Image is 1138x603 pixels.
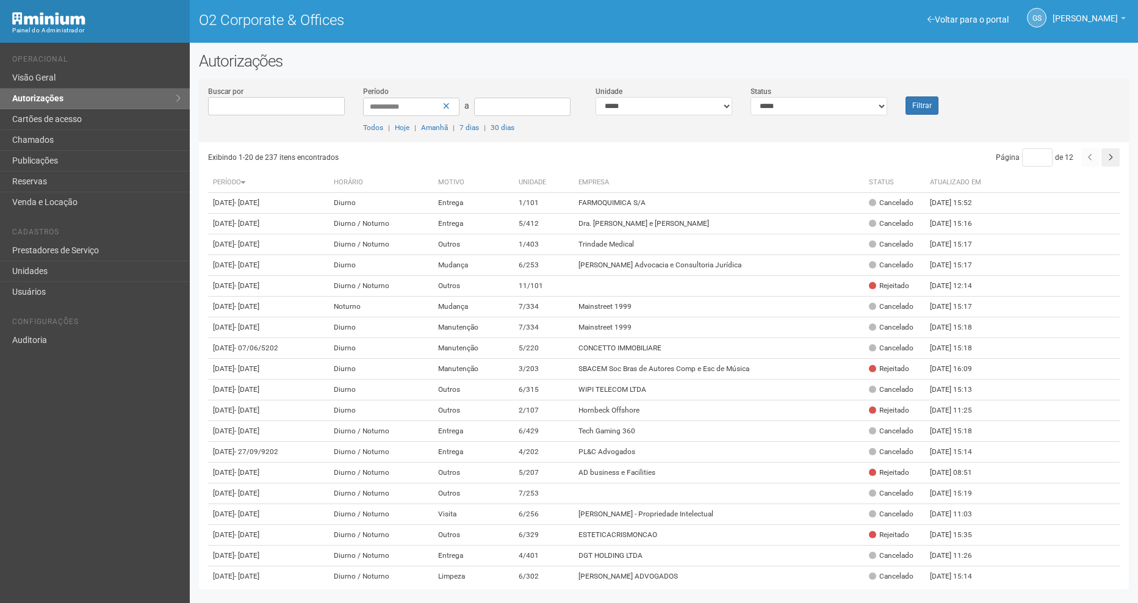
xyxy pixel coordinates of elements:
[574,525,864,546] td: ESTETICACRISMONCAO
[596,86,622,97] label: Unidade
[329,193,434,214] td: Diurno
[433,214,514,234] td: Entrega
[925,193,992,214] td: [DATE] 15:52
[925,525,992,546] td: [DATE] 15:35
[12,25,181,36] div: Painel do Administrador
[514,359,574,380] td: 3/203
[751,86,771,97] label: Status
[574,463,864,483] td: AD business e Facilities
[996,153,1073,162] span: Página de 12
[433,173,514,193] th: Motivo
[329,566,434,587] td: Diurno / Noturno
[208,463,329,483] td: [DATE]
[433,317,514,338] td: Manutenção
[234,302,259,311] span: - [DATE]
[329,463,434,483] td: Diurno / Noturno
[925,173,992,193] th: Atualizado em
[1027,8,1046,27] a: GS
[433,566,514,587] td: Limpeza
[453,123,455,132] span: |
[234,344,278,352] span: - 07/06/5202
[514,276,574,297] td: 11/101
[433,297,514,317] td: Mudança
[433,483,514,504] td: Outros
[925,214,992,234] td: [DATE] 15:16
[234,551,259,560] span: - [DATE]
[869,281,909,291] div: Rejeitado
[12,228,181,240] li: Cadastros
[234,510,259,518] span: - [DATE]
[234,364,259,373] span: - [DATE]
[514,234,574,255] td: 1/403
[869,343,913,353] div: Cancelado
[869,218,913,229] div: Cancelado
[395,123,409,132] a: Hoje
[208,234,329,255] td: [DATE]
[433,276,514,297] td: Outros
[199,52,1129,70] h2: Autorizações
[329,255,434,276] td: Diurno
[574,359,864,380] td: SBACEM Soc Bras de Autores Comp e Esc de Música
[329,234,434,255] td: Diurno / Noturno
[433,442,514,463] td: Entrega
[329,483,434,504] td: Diurno / Noturno
[208,338,329,359] td: [DATE]
[208,297,329,317] td: [DATE]
[514,193,574,214] td: 1/101
[925,546,992,566] td: [DATE] 11:26
[329,338,434,359] td: Diurno
[514,546,574,566] td: 4/401
[329,504,434,525] td: Diurno / Noturno
[433,525,514,546] td: Outros
[433,234,514,255] td: Outros
[574,255,864,276] td: [PERSON_NAME] Advocacia e Consultoria Jurídica
[234,406,259,414] span: - [DATE]
[329,173,434,193] th: Horário
[329,400,434,421] td: Diurno
[208,276,329,297] td: [DATE]
[925,338,992,359] td: [DATE] 15:18
[514,566,574,587] td: 6/302
[208,442,329,463] td: [DATE]
[574,380,864,400] td: WIPI TELECOM LTDA
[925,400,992,421] td: [DATE] 11:25
[208,525,329,546] td: [DATE]
[208,566,329,587] td: [DATE]
[234,447,278,456] span: - 27/09/9202
[574,546,864,566] td: DGT HOLDING LTDA
[514,463,574,483] td: 5/207
[925,359,992,380] td: [DATE] 16:09
[925,504,992,525] td: [DATE] 11:03
[514,173,574,193] th: Unidade
[208,380,329,400] td: [DATE]
[208,400,329,421] td: [DATE]
[869,364,909,374] div: Rejeitado
[414,123,416,132] span: |
[208,421,329,442] td: [DATE]
[12,12,85,25] img: Minium
[925,380,992,400] td: [DATE] 15:13
[925,255,992,276] td: [DATE] 15:17
[433,380,514,400] td: Outros
[464,101,469,110] span: a
[869,426,913,436] div: Cancelado
[925,463,992,483] td: [DATE] 08:51
[208,86,243,97] label: Buscar por
[234,489,259,497] span: - [DATE]
[329,276,434,297] td: Diurno / Noturno
[459,123,479,132] a: 7 dias
[574,421,864,442] td: Tech Gaming 360
[514,504,574,525] td: 6/256
[925,442,992,463] td: [DATE] 15:14
[869,571,913,582] div: Cancelado
[925,234,992,255] td: [DATE] 15:17
[514,338,574,359] td: 5/220
[433,193,514,214] td: Entrega
[869,447,913,457] div: Cancelado
[574,566,864,587] td: [PERSON_NAME] ADVOGADOS
[906,96,938,115] button: Filtrar
[234,572,259,580] span: - [DATE]
[869,301,913,312] div: Cancelado
[234,468,259,477] span: - [DATE]
[329,317,434,338] td: Diurno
